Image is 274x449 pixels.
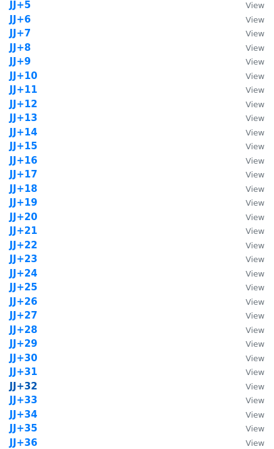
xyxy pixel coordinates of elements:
[246,114,265,123] small: View
[9,268,38,279] a: JJ+24
[9,437,38,448] a: JJ+36
[233,140,265,152] a: View
[233,112,265,124] a: View
[9,381,38,392] a: JJ+32
[246,213,265,222] small: View
[246,382,265,391] small: View
[246,71,265,81] small: View
[9,112,38,124] a: JJ+13
[233,84,265,95] a: View
[246,156,265,166] small: View
[233,253,265,265] a: View
[233,310,265,321] a: View
[246,339,265,349] small: View
[9,127,38,138] a: JJ+14
[211,389,274,449] iframe: Chat Widget
[233,240,265,251] a: View
[9,240,38,251] a: JJ+22
[233,98,265,110] a: View
[246,85,265,95] small: View
[233,155,265,166] a: View
[233,268,265,279] a: View
[246,198,265,208] small: View
[246,241,265,250] small: View
[233,352,265,364] a: View
[246,255,265,264] small: View
[9,296,38,307] a: JJ+26
[246,57,265,66] small: View
[9,352,38,364] a: JJ+30
[9,310,38,321] strong: JJ+27
[9,366,38,378] a: JJ+31
[233,324,265,335] a: View
[246,269,265,278] small: View
[9,225,38,236] a: JJ+21
[9,409,38,420] a: JJ+34
[246,184,265,194] small: View
[9,282,38,293] a: JJ+25
[233,366,265,378] a: View
[9,338,38,349] a: JJ+29
[233,14,265,25] a: View
[233,70,265,82] a: View
[233,42,265,53] a: View
[233,183,265,194] a: View
[9,70,38,82] a: JJ+10
[9,211,38,223] strong: JJ+20
[233,211,265,223] a: View
[246,1,265,10] small: View
[9,155,38,166] a: JJ+16
[233,338,265,349] a: View
[9,140,38,152] a: JJ+15
[246,43,265,53] small: View
[233,28,265,39] a: View
[9,56,31,67] strong: JJ+9
[9,14,31,25] a: JJ+6
[246,354,265,363] small: View
[233,225,265,236] a: View
[9,84,38,95] a: JJ+11
[9,98,38,110] strong: JJ+12
[246,311,265,320] small: View
[9,169,38,180] a: JJ+17
[246,142,265,151] small: View
[233,127,265,138] a: View
[9,394,38,406] strong: JJ+33
[246,367,265,377] small: View
[9,42,31,53] a: JJ+8
[233,381,265,392] a: View
[233,169,265,180] a: View
[9,253,38,265] a: JJ+23
[9,197,38,208] a: JJ+19
[233,296,265,307] a: View
[9,423,38,434] a: JJ+35
[246,100,265,109] small: View
[9,324,38,335] a: JJ+28
[9,28,31,39] a: JJ+7
[9,183,38,194] a: JJ+18
[246,283,265,292] small: View
[246,15,265,24] small: View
